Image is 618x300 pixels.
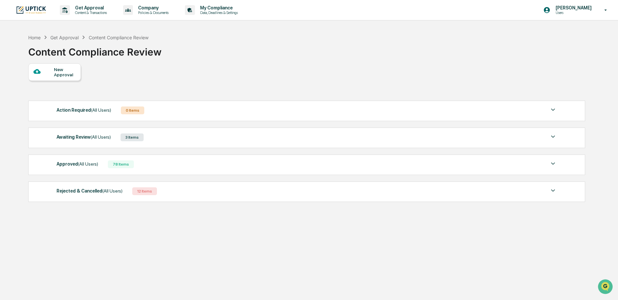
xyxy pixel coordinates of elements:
div: Get Approval [50,35,79,40]
div: Rejected & Cancelled [57,187,122,195]
img: caret [549,187,557,194]
span: Preclearance [13,82,42,88]
div: 🗄️ [47,82,52,88]
a: 🗄️Attestations [45,79,83,91]
img: caret [549,160,557,168]
div: 0 Items [121,106,144,114]
p: Get Approval [70,5,110,10]
div: 78 Items [108,160,134,168]
span: (All Users) [91,107,111,113]
span: (All Users) [102,188,122,194]
div: New Approval [54,67,76,77]
div: Start new chat [22,50,107,56]
div: Content Compliance Review [89,35,148,40]
p: Users [550,10,595,15]
div: Approved [57,160,98,168]
div: 12 Items [132,187,157,195]
div: Awaiting Review [57,133,111,141]
div: 3 Items [121,133,144,141]
span: Pylon [65,110,79,115]
iframe: Open customer support [597,279,615,296]
a: 🔎Data Lookup [4,92,44,103]
p: Content & Transactions [70,10,110,15]
p: Company [133,5,172,10]
p: How can we help? [6,14,118,24]
div: We're available if you need us! [22,56,82,61]
button: Start new chat [110,52,118,59]
a: 🖐️Preclearance [4,79,45,91]
div: Content Compliance Review [28,41,161,58]
span: (All Users) [91,134,111,140]
img: 1746055101610-c473b297-6a78-478c-a979-82029cc54cd1 [6,50,18,61]
div: Home [28,35,41,40]
p: Policies & Documents [133,10,172,15]
div: 🔎 [6,95,12,100]
p: Data, Deadlines & Settings [195,10,241,15]
span: (All Users) [78,161,98,167]
p: My Compliance [195,5,241,10]
a: Powered byPylon [46,110,79,115]
input: Clear [17,30,107,36]
img: logo [16,6,47,14]
img: caret [549,106,557,114]
img: caret [549,133,557,141]
span: Data Lookup [13,94,41,101]
p: [PERSON_NAME] [550,5,595,10]
div: Action Required [57,106,111,114]
div: 🖐️ [6,82,12,88]
span: Attestations [54,82,81,88]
